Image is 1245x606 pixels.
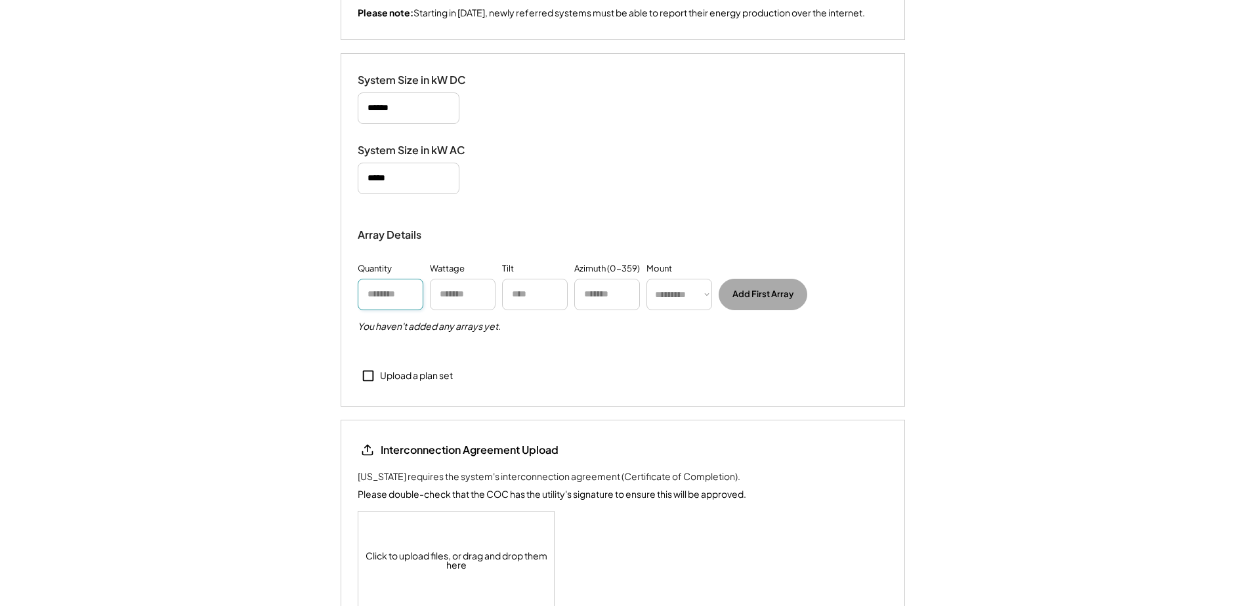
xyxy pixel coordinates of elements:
[358,7,865,20] div: Starting in [DATE], newly referred systems must be able to report their energy production over th...
[646,262,672,275] div: Mount
[381,443,559,457] div: Interconnection Agreement Upload
[358,227,423,243] div: Array Details
[430,262,465,275] div: Wattage
[358,320,501,333] h5: You haven't added any arrays yet.
[358,7,413,18] strong: Please note:
[380,369,453,382] div: Upload a plan set
[358,487,746,501] div: Please double-check that the COC has the utility's signature to ensure this will be approved.
[358,73,489,87] div: System Size in kW DC
[358,470,740,483] div: [US_STATE] requires the system's interconnection agreement (Certificate of Completion).
[502,262,514,275] div: Tilt
[719,279,807,310] button: Add First Array
[358,144,489,157] div: System Size in kW AC
[358,262,392,275] div: Quantity
[574,262,640,275] div: Azimuth (0-359)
